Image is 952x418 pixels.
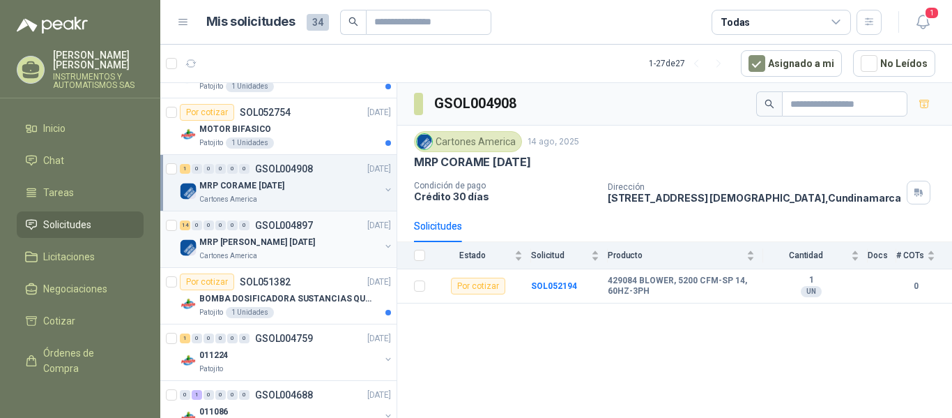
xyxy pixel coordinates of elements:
[199,194,257,205] p: Cartones America
[206,12,295,32] h1: Mis solicitudes
[414,218,462,234] div: Solicitudes
[417,134,432,149] img: Company Logo
[43,345,130,376] span: Órdenes de Compra
[853,50,935,77] button: No Leídos
[180,183,197,200] img: Company Logo
[215,390,226,400] div: 0
[414,155,531,170] p: MRP CORAME [DATE]
[192,390,202,400] div: 1
[451,278,505,294] div: Por cotizar
[17,179,144,206] a: Tareas
[204,164,214,174] div: 0
[367,106,391,119] p: [DATE]
[215,164,226,174] div: 0
[17,244,144,270] a: Licitaciones
[910,10,935,35] button: 1
[367,332,391,345] p: [DATE]
[307,14,329,31] span: 34
[199,251,257,262] p: Cartones America
[240,277,291,287] p: SOL051382
[896,251,924,260] span: # COTs
[180,352,197,369] img: Company Logo
[255,164,313,174] p: GSOL004908
[414,191,597,202] p: Crédito 30 días
[180,296,197,313] img: Company Logo
[192,221,202,230] div: 0
[180,104,234,121] div: Por cotizar
[199,179,284,193] p: MRP CORAME [DATE]
[180,334,190,343] div: 1
[896,242,952,269] th: # COTs
[227,334,238,343] div: 0
[199,236,315,249] p: MRP [PERSON_NAME] [DATE]
[239,390,249,400] div: 0
[255,334,313,343] p: GSOL004759
[433,242,531,269] th: Estado
[649,52,730,75] div: 1 - 27 de 27
[180,221,190,230] div: 14
[226,137,274,149] div: 1 Unidades
[204,334,214,343] div: 0
[765,99,774,109] span: search
[741,50,842,77] button: Asignado a mi
[53,50,144,70] p: [PERSON_NAME] [PERSON_NAME]
[17,17,88,33] img: Logo peakr
[433,251,512,260] span: Estado
[348,17,358,27] span: search
[43,121,66,136] span: Inicio
[160,268,397,324] a: Por cotizarSOL051382[DATE] Company LogoBOMBA DOSIFICADORA SUSTANCIAS QUIMICASPatojito1 Unidades
[199,364,223,375] p: Patojito
[227,390,238,400] div: 0
[180,126,197,143] img: Company Logo
[17,340,144,382] a: Órdenes de Compra
[367,163,391,176] p: [DATE]
[43,153,64,168] span: Chat
[180,217,394,262] a: 14 0 0 0 0 0 GSOL004897[DATE] Company LogoMRP [PERSON_NAME] [DATE]Cartones America
[53,73,144,89] p: INSTRUMENTOS Y AUTOMATISMOS SAS
[180,330,394,375] a: 1 0 0 0 0 0 GSOL004759[DATE] Company Logo011224Patojito
[763,275,859,286] b: 1
[255,221,313,230] p: GSOL004897
[199,81,223,92] p: Patojito
[43,249,95,264] span: Licitaciones
[17,211,144,238] a: Solicitudes
[239,334,249,343] div: 0
[434,93,519,114] h3: GSOL004908
[227,164,238,174] div: 0
[180,239,197,256] img: Company Logo
[531,242,608,269] th: Solicitud
[528,135,579,149] p: 14 ago, 2025
[199,307,223,318] p: Patojito
[608,251,744,260] span: Producto
[608,182,901,192] p: Dirección
[180,161,394,205] a: 1 0 0 0 0 0 GSOL004908[DATE] Company LogoMRP CORAME [DATE]Cartones America
[721,15,750,30] div: Todas
[367,389,391,402] p: [DATE]
[608,276,755,297] b: 429084 BLOWER, 5200 CFM-SP 14, 60HZ-3PH
[180,390,190,400] div: 0
[215,221,226,230] div: 0
[531,281,577,291] a: SOL052194
[192,164,202,174] div: 0
[414,131,522,152] div: Cartones America
[240,107,291,117] p: SOL052754
[239,221,249,230] div: 0
[180,274,234,290] div: Por cotizar
[608,242,763,269] th: Producto
[414,181,597,191] p: Condición de pago
[43,313,75,329] span: Cotizar
[199,292,373,306] p: BOMBA DOSIFICADORA SUSTANCIAS QUIMICAS
[924,6,939,20] span: 1
[896,280,935,293] b: 0
[204,221,214,230] div: 0
[17,308,144,334] a: Cotizar
[199,137,223,149] p: Patojito
[239,164,249,174] div: 0
[227,221,238,230] div: 0
[43,185,74,200] span: Tareas
[192,334,202,343] div: 0
[801,286,822,297] div: UN
[367,219,391,232] p: [DATE]
[17,147,144,174] a: Chat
